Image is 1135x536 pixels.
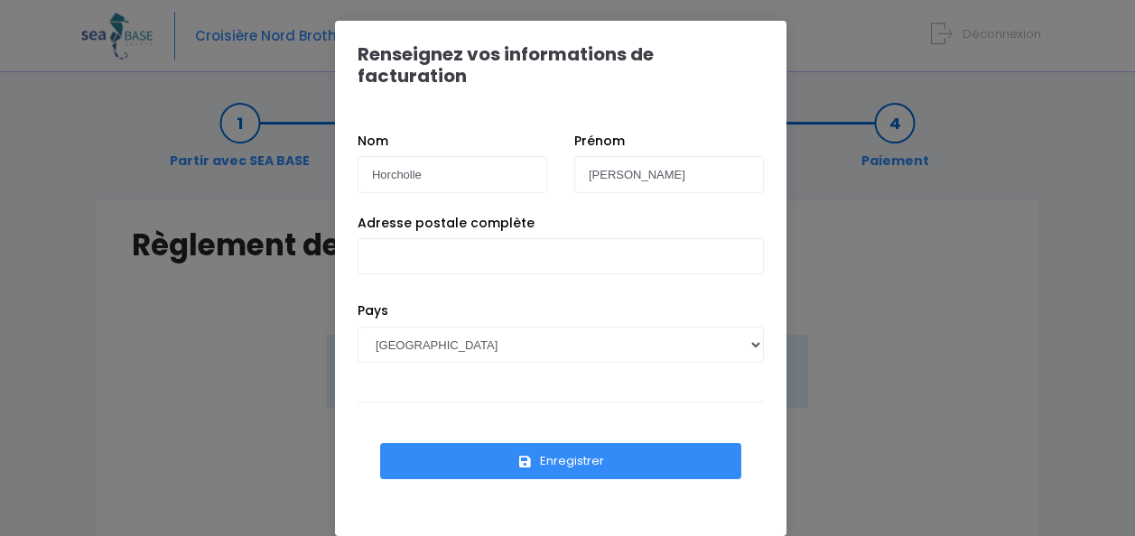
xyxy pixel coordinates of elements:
[358,132,388,151] label: Nom
[380,443,741,479] button: Enregistrer
[574,132,625,151] label: Prénom
[358,43,764,87] h1: Renseignez vos informations de facturation
[358,301,388,320] label: Pays
[358,214,535,233] label: Adresse postale complète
